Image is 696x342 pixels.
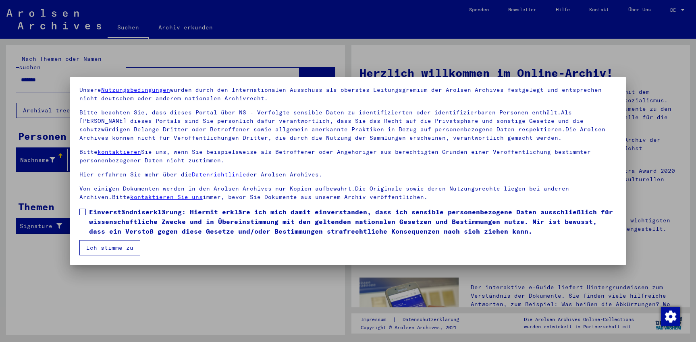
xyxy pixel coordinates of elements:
span: Einverständniserklärung: Hiermit erkläre ich mich damit einverstanden, dass ich sensible personen... [89,207,617,236]
a: kontaktieren Sie uns [130,193,203,201]
p: Hier erfahren Sie mehr über die der Arolsen Archives. [79,170,617,179]
button: Ich stimme zu [79,240,140,255]
a: kontaktieren [98,148,141,155]
p: Bitte Sie uns, wenn Sie beispielsweise als Betroffener oder Angehöriger aus berechtigten Gründen ... [79,148,617,165]
a: Nutzungsbedingungen [101,86,170,93]
p: Von einigen Dokumenten werden in den Arolsen Archives nur Kopien aufbewahrt.Die Originale sowie d... [79,184,617,201]
p: Unsere wurden durch den Internationalen Ausschuss als oberstes Leitungsgremium der Arolsen Archiv... [79,86,617,103]
p: Bitte beachten Sie, dass dieses Portal über NS - Verfolgte sensible Daten zu identifizierten oder... [79,108,617,142]
a: Datenrichtlinie [192,171,246,178]
img: Zustimmung ändern [661,307,680,326]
